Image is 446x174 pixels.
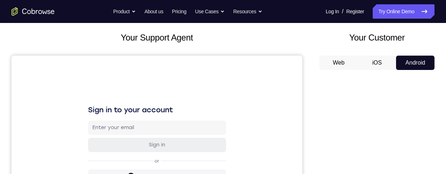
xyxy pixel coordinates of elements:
[396,56,434,70] button: Android
[342,7,343,16] span: /
[144,4,163,19] a: About us
[77,49,215,59] h1: Sign in to your account
[124,152,178,159] div: Sign in with Intercom
[127,117,176,124] div: Sign in with Google
[142,103,149,108] p: or
[346,4,364,19] a: Register
[358,56,396,70] button: iOS
[77,114,215,128] button: Sign in with Google
[319,56,358,70] button: Web
[373,4,434,19] a: Try Online Demo
[195,4,225,19] button: Use Cases
[81,69,210,76] input: Enter your email
[77,148,215,163] button: Sign in with Intercom
[127,135,175,142] div: Sign in with GitHub
[172,4,186,19] a: Pricing
[319,31,434,44] h2: Your Customer
[77,131,215,145] button: Sign in with GitHub
[12,7,55,16] a: Go to the home page
[233,4,262,19] button: Resources
[12,31,302,44] h2: Your Support Agent
[113,4,136,19] button: Product
[326,4,339,19] a: Log In
[77,82,215,97] button: Sign in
